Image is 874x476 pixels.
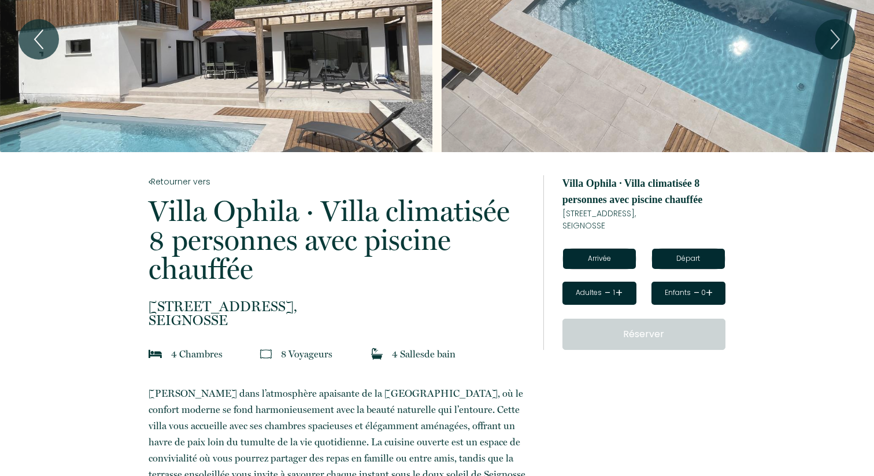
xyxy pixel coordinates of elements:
a: + [616,284,623,302]
a: - [694,284,700,302]
p: Villa Ophila · Villa climatisée 8 personnes avec piscine chauffée [149,197,528,283]
div: Adultes [576,287,602,298]
a: + [706,284,713,302]
img: guests [260,348,272,360]
button: Previous [18,19,59,60]
span: [STREET_ADDRESS], [562,208,725,220]
input: Départ [652,249,725,269]
span: s [328,348,332,360]
div: Enfants [665,287,691,298]
p: 8 Voyageur [281,346,332,362]
p: SEIGNOSSE [149,300,528,327]
a: Retourner vers [149,175,528,188]
span: [STREET_ADDRESS], [149,300,528,313]
div: 1 [612,287,616,298]
p: SEIGNOSSE [562,208,725,232]
a: - [605,284,611,302]
div: 0 [701,287,706,298]
p: 4 Chambre [171,346,223,362]
p: 4 Salle de bain [392,346,455,362]
button: Réserver [562,319,725,350]
p: Réserver [575,327,713,341]
span: s [420,348,424,360]
button: Next [815,19,856,60]
input: Arrivée [563,249,636,269]
p: Villa Ophila · Villa climatisée 8 personnes avec piscine chauffée [562,175,725,208]
span: s [218,348,223,360]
